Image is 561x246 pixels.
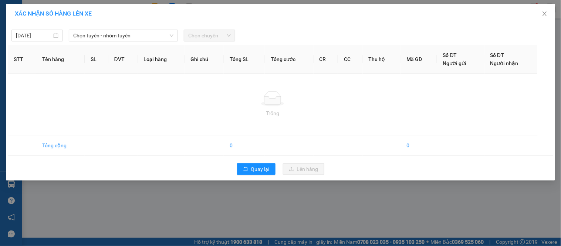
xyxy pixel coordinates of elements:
span: close [542,11,548,17]
th: SL [85,45,108,74]
th: ĐVT [108,45,138,74]
th: Tên hàng [36,45,84,74]
th: STT [8,45,36,74]
td: Tổng cộng [36,135,84,156]
button: Close [534,4,555,24]
span: rollback [243,166,248,172]
th: Loại hàng [138,45,185,74]
td: 0 [401,135,437,156]
span: Chọn chuyến [188,30,231,41]
span: Người gửi [443,60,467,66]
div: Trống [14,109,531,117]
th: CC [338,45,363,74]
span: Số ĐT [490,52,504,58]
span: Số ĐT [443,52,457,58]
th: Mã GD [401,45,437,74]
th: Tổng SL [224,45,264,74]
button: uploadLên hàng [283,163,324,175]
th: Thu hộ [363,45,401,74]
input: 14/09/2025 [16,31,52,40]
th: Ghi chú [185,45,224,74]
button: rollbackQuay lại [237,163,276,175]
td: 0 [224,135,264,156]
th: CR [314,45,338,74]
span: Người nhận [490,60,518,66]
th: Tổng cước [265,45,314,74]
span: Quay lại [251,165,270,173]
span: XÁC NHẬN SỐ HÀNG LÊN XE [15,10,92,17]
span: down [169,33,174,38]
span: Chọn tuyến - nhóm tuyến [73,30,173,41]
